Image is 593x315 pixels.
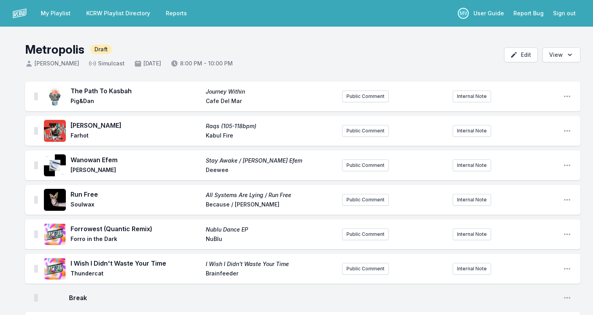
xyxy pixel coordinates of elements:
[206,201,336,210] span: Because / [PERSON_NAME]
[453,228,491,240] button: Internal Note
[71,121,201,130] span: [PERSON_NAME]
[453,194,491,206] button: Internal Note
[453,263,491,275] button: Internal Note
[71,235,201,244] span: Forro in the Dark
[34,294,38,302] img: Drag Handle
[206,166,336,176] span: Deewee
[206,88,336,96] span: Journey Within
[206,132,336,141] span: Kabul Fire
[206,235,336,244] span: NuBlu
[342,263,389,275] button: Public Comment
[34,230,38,238] img: Drag Handle
[206,226,336,234] span: Nublu Dance EP
[161,6,192,20] a: Reports
[34,196,38,204] img: Drag Handle
[563,92,571,100] button: Open playlist item options
[34,92,38,100] img: Drag Handle
[206,260,336,268] span: I Wish I Didn't Waste Your Time
[563,196,571,204] button: Open playlist item options
[34,265,38,273] img: Drag Handle
[13,6,27,20] img: logo-white-87cec1fa9cbef997252546196dc51331.png
[342,159,389,171] button: Public Comment
[44,85,66,107] img: Journey Within
[563,161,571,169] button: Open playlist item options
[44,258,66,280] img: I Wish I Didn't Waste Your Time
[453,125,491,137] button: Internal Note
[71,224,201,234] span: Forrowest (Quantic Remix)
[44,120,66,142] img: Raqs (105-118bpm)
[36,6,75,20] a: My Playlist
[563,294,571,302] button: Open playlist item options
[25,42,84,56] h1: Metropolis
[71,259,201,268] span: I Wish I Didn't Waste Your Time
[71,97,201,107] span: Pig&Dan
[134,60,161,67] span: [DATE]
[504,47,538,62] button: Edit
[170,60,233,67] span: 8:00 PM - 10:00 PM
[509,6,548,20] a: Report Bug
[71,166,201,176] span: [PERSON_NAME]
[89,60,125,67] span: Simulcast
[458,8,469,19] p: Michael Vogel
[44,189,66,211] img: All Systems Are Lying / Run Free
[469,6,509,20] a: User Guide
[206,157,336,165] span: Stay Awake / [PERSON_NAME] Efem
[563,127,571,135] button: Open playlist item options
[548,6,580,20] button: Sign out
[563,265,571,273] button: Open playlist item options
[453,159,491,171] button: Internal Note
[542,47,580,62] button: Open options
[342,194,389,206] button: Public Comment
[44,223,66,245] img: Nublu Dance EP
[206,122,336,130] span: Raqs (105-118bpm)
[71,270,201,279] span: Thundercat
[71,155,201,165] span: Wanowan Efem
[71,190,201,199] span: Run Free
[342,91,389,102] button: Public Comment
[206,97,336,107] span: Cafe Del Mar
[34,161,38,169] img: Drag Handle
[563,230,571,238] button: Open playlist item options
[206,191,336,199] span: All Systems Are Lying / Run Free
[342,228,389,240] button: Public Comment
[69,293,557,302] span: Break
[71,132,201,141] span: Farhot
[71,86,201,96] span: The Path To Kasbah
[342,125,389,137] button: Public Comment
[71,201,201,210] span: Soulwax
[453,91,491,102] button: Internal Note
[25,60,79,67] span: [PERSON_NAME]
[82,6,155,20] a: KCRW Playlist Directory
[34,127,38,135] img: Drag Handle
[44,154,66,176] img: Stay Awake / Wanowan Efem
[91,45,112,54] span: Draft
[206,270,336,279] span: Brainfeeder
